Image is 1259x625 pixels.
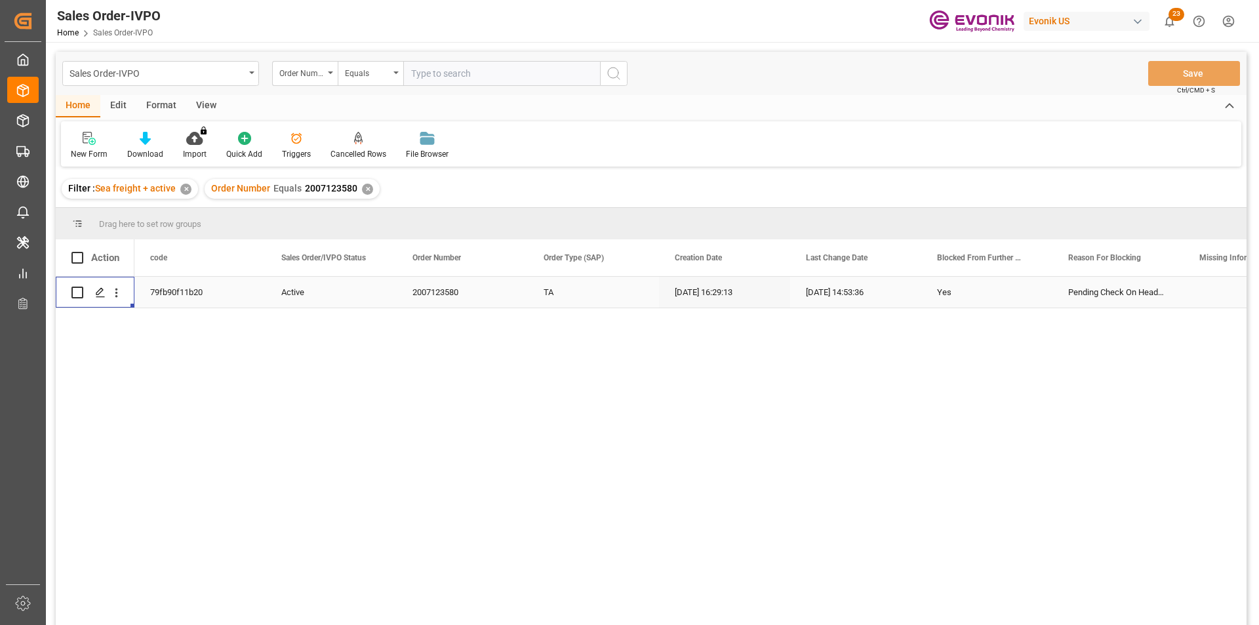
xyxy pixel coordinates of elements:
div: Format [136,95,186,117]
span: Order Number [211,183,270,193]
div: Home [56,95,100,117]
div: [DATE] 14:53:36 [790,277,921,308]
div: Yes [937,277,1037,308]
span: code [150,253,167,262]
button: open menu [338,61,403,86]
div: Order Number [279,64,324,79]
button: Help Center [1184,7,1214,36]
button: open menu [62,61,259,86]
button: Evonik US [1024,9,1155,33]
span: Sea freight + active [95,183,176,193]
a: Home [57,28,79,37]
span: Sales Order/IVPO Status [281,253,366,262]
div: Cancelled Rows [330,148,386,160]
div: Sales Order-IVPO [70,64,245,81]
button: Save [1148,61,1240,86]
span: Order Number [412,253,461,262]
span: Drag here to set row groups [99,219,201,229]
div: View [186,95,226,117]
img: Evonik-brand-mark-Deep-Purple-RGB.jpeg_1700498283.jpeg [929,10,1014,33]
div: Press SPACE to select this row. [56,277,134,308]
button: show 23 new notifications [1155,7,1184,36]
span: Order Type (SAP) [544,253,604,262]
div: 79fb90f11b20 [134,277,266,308]
div: [DATE] 16:29:13 [659,277,790,308]
span: Reason For Blocking [1068,253,1141,262]
span: Blocked From Further Processing [937,253,1025,262]
span: Equals [273,183,302,193]
div: ✕ [362,184,373,195]
span: 23 [1169,8,1184,21]
div: Evonik US [1024,12,1149,31]
span: 2007123580 [305,183,357,193]
div: Sales Order-IVPO [57,6,161,26]
div: TA [528,277,659,308]
div: Pending Check On Header Level [1052,277,1184,308]
input: Type to search [403,61,600,86]
div: ✕ [180,184,191,195]
button: search button [600,61,628,86]
div: New Form [71,148,108,160]
span: Creation Date [675,253,722,262]
div: Triggers [282,148,311,160]
div: Download [127,148,163,160]
div: Active [281,277,381,308]
span: Last Change Date [806,253,868,262]
button: open menu [272,61,338,86]
div: Quick Add [226,148,262,160]
div: File Browser [406,148,449,160]
span: Filter : [68,183,95,193]
span: Ctrl/CMD + S [1177,85,1215,95]
div: 2007123580 [397,277,528,308]
div: Equals [345,64,390,79]
div: Action [91,252,119,264]
div: Edit [100,95,136,117]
